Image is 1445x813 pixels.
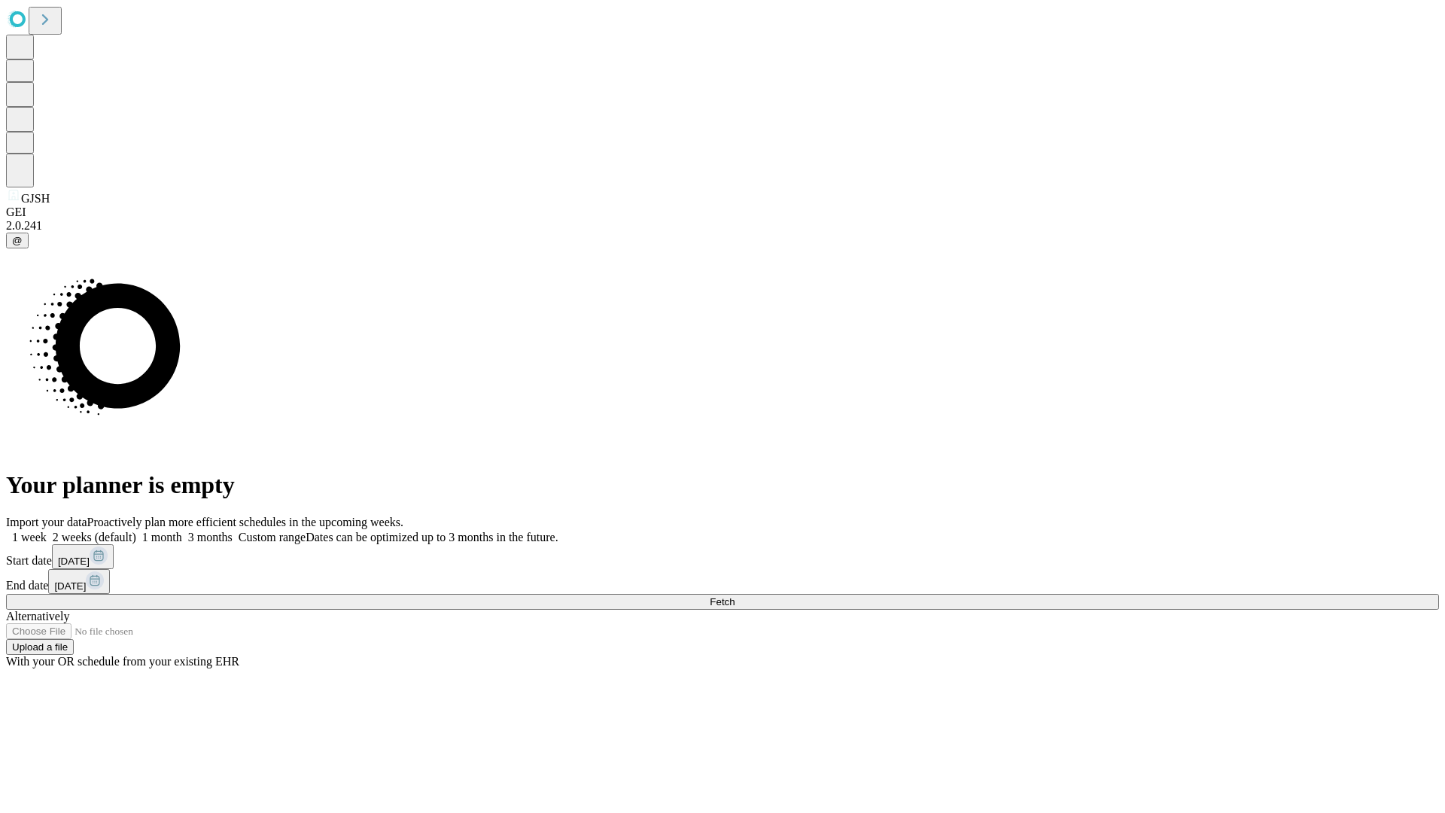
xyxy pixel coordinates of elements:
span: 2 weeks (default) [53,531,136,544]
span: With your OR schedule from your existing EHR [6,655,239,668]
div: End date [6,569,1439,594]
span: GJSH [21,192,50,205]
span: Proactively plan more efficient schedules in the upcoming weeks. [87,516,403,528]
span: Custom range [239,531,306,544]
span: @ [12,235,23,246]
div: GEI [6,206,1439,219]
span: Import your data [6,516,87,528]
span: 3 months [188,531,233,544]
span: Alternatively [6,610,69,623]
span: [DATE] [54,580,86,592]
button: Upload a file [6,639,74,655]
div: 2.0.241 [6,219,1439,233]
span: Dates can be optimized up to 3 months in the future. [306,531,558,544]
span: Fetch [710,596,735,607]
button: @ [6,233,29,248]
button: [DATE] [48,569,110,594]
button: Fetch [6,594,1439,610]
div: Start date [6,544,1439,569]
h1: Your planner is empty [6,471,1439,499]
button: [DATE] [52,544,114,569]
span: 1 month [142,531,182,544]
span: 1 week [12,531,47,544]
span: [DATE] [58,556,90,567]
